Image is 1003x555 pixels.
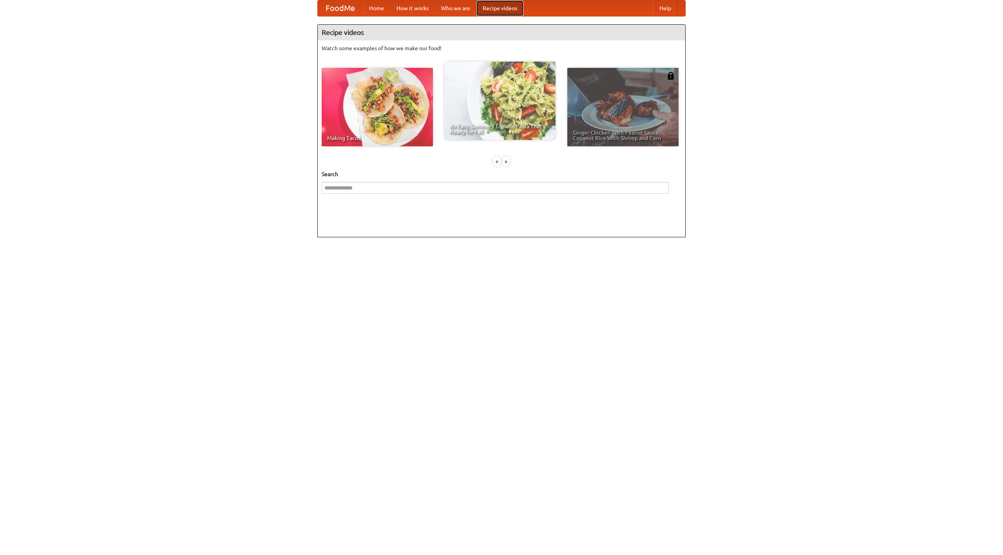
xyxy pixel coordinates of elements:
a: Recipe videos [476,0,523,16]
a: Help [653,0,677,16]
span: An Easy, Summery Tomato Pasta That's Ready for Fall [450,124,550,135]
a: Making Tacos [322,68,433,146]
span: Making Tacos [327,135,427,141]
img: 483408.png [667,72,675,80]
a: FoodMe [318,0,363,16]
h5: Search [322,170,681,178]
p: Watch some examples of how we make our food! [322,44,681,52]
a: How it works [390,0,435,16]
a: Home [363,0,390,16]
a: Who we are [435,0,476,16]
div: » [503,156,510,166]
div: « [493,156,500,166]
h4: Recipe videos [318,25,685,40]
a: An Easy, Summery Tomato Pasta That's Ready for Fall [444,62,556,140]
